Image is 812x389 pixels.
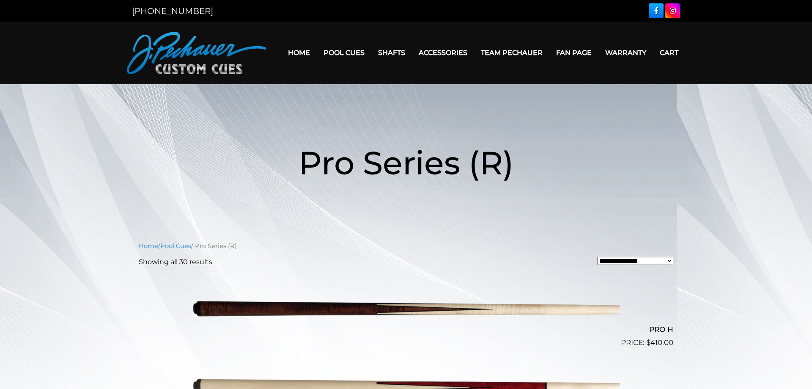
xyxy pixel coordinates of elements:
[281,42,317,63] a: Home
[317,42,371,63] a: Pool Cues
[646,338,673,347] bdi: 410.00
[646,338,650,347] span: $
[474,42,549,63] a: Team Pechauer
[139,274,673,348] a: PRO H $410.00
[160,242,191,250] a: Pool Cues
[132,6,213,16] a: [PHONE_NUMBER]
[139,322,673,337] h2: PRO H
[371,42,412,63] a: Shafts
[549,42,598,63] a: Fan Page
[139,257,212,267] p: Showing all 30 results
[139,242,158,250] a: Home
[127,32,266,74] img: Pechauer Custom Cues
[299,143,514,182] span: Pro Series (R)
[412,42,474,63] a: Accessories
[192,274,620,345] img: PRO H
[597,257,673,265] select: Shop order
[653,42,685,63] a: Cart
[598,42,653,63] a: Warranty
[139,241,673,251] nav: Breadcrumb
